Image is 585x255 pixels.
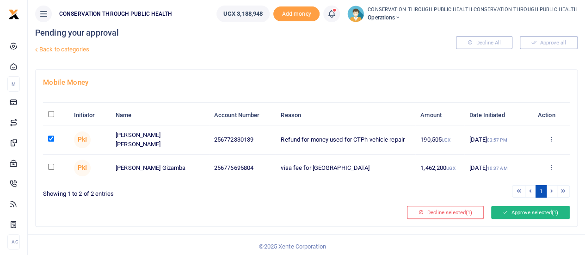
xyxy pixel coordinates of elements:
[111,125,209,154] td: [PERSON_NAME] [PERSON_NAME]
[276,106,415,125] th: Reason: activate to sort column ascending
[43,184,303,199] div: Showing 1 to 2 of 2 entries
[491,206,570,219] button: Approve selected(1)
[7,234,20,249] li: Ac
[7,76,20,92] li: M
[368,6,578,14] small: CONSERVATION THROUGH PUBLIC HEALTH CONSERVATION THROUGH PUBLIC HEALTH
[74,131,91,148] span: Patience kannah Ikileng
[552,209,558,216] span: (1)
[487,137,507,143] small: 03:57 PM
[273,6,320,22] span: Add money
[111,155,209,181] td: [PERSON_NAME] Gizamba
[407,206,484,219] button: Decline selected(1)
[466,209,472,216] span: (1)
[347,6,578,22] a: profile-user CONSERVATION THROUGH PUBLIC HEALTH CONSERVATION THROUGH PUBLIC HEALTH Operations
[368,13,578,22] span: Operations
[415,106,464,125] th: Amount: activate to sort column ascending
[35,28,394,38] h4: Pending your approval
[209,106,276,125] th: Account Number: activate to sort column ascending
[276,155,415,181] td: visa fee for [GEOGRAPHIC_DATA]
[442,137,450,143] small: UGX
[8,9,19,20] img: logo-small
[209,125,276,154] td: 256772330139
[8,10,19,17] a: logo-small logo-large logo-large
[74,160,91,176] span: Patience kannah Ikileng
[33,42,394,57] a: Back to categories
[532,106,570,125] th: Action: activate to sort column ascending
[43,77,570,87] h4: Mobile Money
[276,125,415,154] td: Refund for money used for CTPh vehicle repair
[55,10,176,18] span: CONSERVATION THROUGH PUBLIC HEALTH
[216,6,270,22] a: UGX 3,188,948
[464,155,532,181] td: [DATE]
[446,166,455,171] small: UGX
[273,10,320,17] a: Add money
[487,166,508,171] small: 10:37 AM
[273,6,320,22] li: Toup your wallet
[43,106,69,125] th: : activate to sort column descending
[111,106,209,125] th: Name: activate to sort column ascending
[536,185,547,198] a: 1
[464,106,532,125] th: Date Initiated: activate to sort column ascending
[213,6,273,22] li: Wallet ballance
[347,6,364,22] img: profile-user
[223,9,263,19] span: UGX 3,188,948
[209,155,276,181] td: 256776695804
[415,155,464,181] td: 1,462,200
[415,125,464,154] td: 190,505
[69,106,111,125] th: Initiator: activate to sort column ascending
[464,125,532,154] td: [DATE]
